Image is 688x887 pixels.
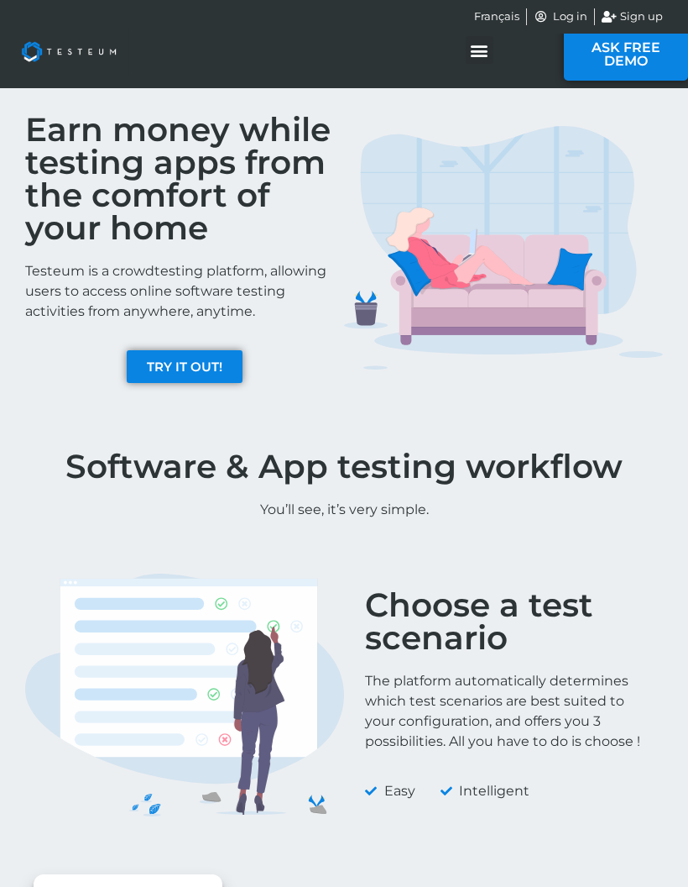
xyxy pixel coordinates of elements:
a: Log in [534,8,587,25]
span: Sign up [616,8,663,25]
span: Log in [549,8,587,25]
img: TESTERS IMG 1 [344,126,663,370]
a: TRY IT OUT! [127,350,242,383]
p: Testeum is a crowdtesting platform, allowing users to access online software testing activities f... [25,261,344,322]
div: Menu Toggle [466,36,493,64]
p: The platform automatically determines which test scenarios are best suited to your configuration,... [365,671,653,752]
a: Français [474,8,519,25]
img: Testeum Logo - Application crowdtesting platform [8,29,129,75]
span: Easy [380,781,415,801]
h2: Choose a test scenario [365,589,653,654]
a: Sign up [602,8,664,25]
span: Intelligent [455,781,529,801]
a: ASK FREE DEMO [564,29,688,81]
span: TRY IT OUT! [147,360,222,373]
span: ASK FREE DEMO [589,41,663,68]
h2: Earn money while testing apps from the comfort of your home [25,113,344,244]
